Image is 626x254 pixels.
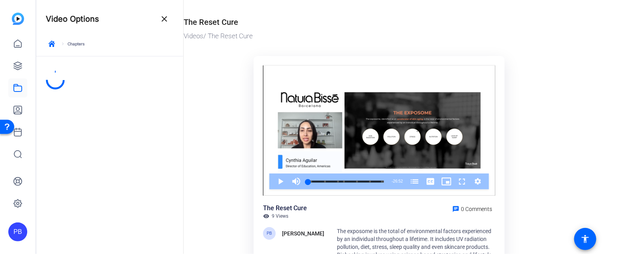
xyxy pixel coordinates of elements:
[288,174,304,189] button: Mute
[461,206,492,212] span: 0 Comments
[407,174,423,189] button: Chapters
[263,213,269,219] mat-icon: visibility
[184,32,203,40] a: Videos
[581,234,590,244] mat-icon: accessibility
[449,204,495,213] a: 0 Comments
[160,14,169,24] mat-icon: close
[272,213,288,219] span: 9 Views
[184,16,238,28] div: The Reset Cure
[452,205,459,213] mat-icon: chat
[46,14,99,24] h4: Video Options
[263,204,307,213] div: The Reset Cure
[184,31,571,41] div: / The Reset Cure
[282,229,324,238] div: [PERSON_NAME]
[393,179,403,183] span: 26:52
[273,174,288,189] button: Play
[263,227,276,240] div: PB
[392,179,393,183] span: -
[423,174,438,189] button: Captions
[263,65,495,196] div: Video Player
[454,174,470,189] button: Fullscreen
[308,181,384,183] div: Progress Bar
[438,174,454,189] button: Picture-in-Picture
[12,13,24,25] img: blue-gradient.svg
[8,222,27,241] div: PB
